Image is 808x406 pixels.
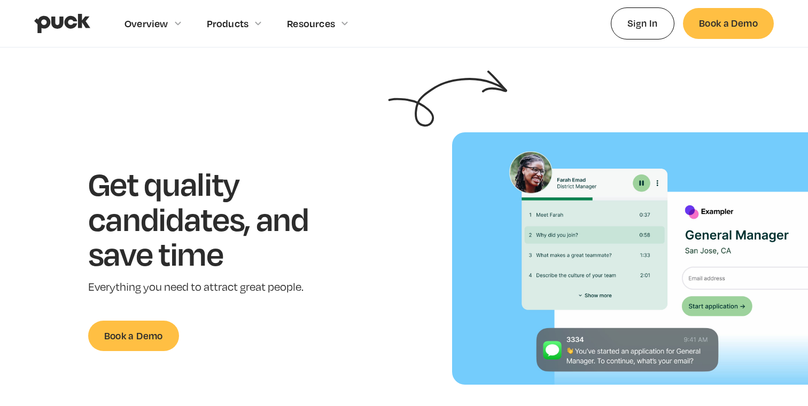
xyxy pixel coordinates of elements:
[207,18,249,29] div: Products
[88,321,179,351] a: Book a Demo
[611,7,674,39] a: Sign In
[88,166,342,271] h1: Get quality candidates, and save time
[125,18,168,29] div: Overview
[287,18,335,29] div: Resources
[88,280,342,295] p: Everything you need to attract great people.
[683,8,774,38] a: Book a Demo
